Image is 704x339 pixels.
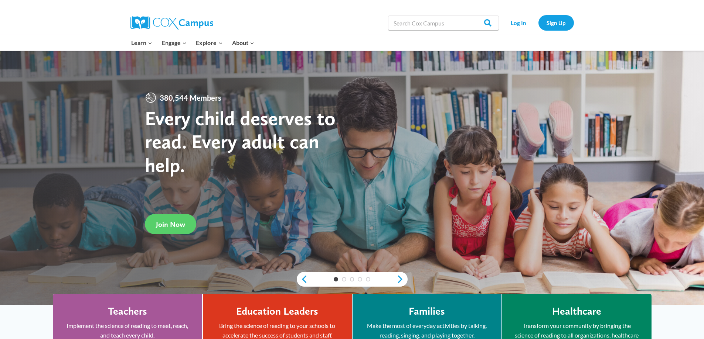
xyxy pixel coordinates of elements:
[334,277,338,281] a: 1
[108,305,147,318] h4: Teachers
[397,275,408,284] a: next
[236,305,318,318] h4: Education Leaders
[157,92,224,104] span: 380,544 Members
[552,305,601,318] h4: Healthcare
[131,38,152,48] span: Learn
[409,305,445,318] h4: Families
[503,15,535,30] a: Log In
[538,15,574,30] a: Sign Up
[162,38,187,48] span: Engage
[232,38,254,48] span: About
[503,15,574,30] nav: Secondary Navigation
[297,272,408,287] div: content slider buttons
[127,35,259,51] nav: Primary Navigation
[388,15,499,30] input: Search Cox Campus
[342,277,346,281] a: 2
[350,277,354,281] a: 3
[358,277,362,281] a: 4
[366,277,370,281] a: 5
[145,214,196,234] a: Join Now
[196,38,222,48] span: Explore
[145,106,336,177] strong: Every child deserves to read. Every adult can help.
[297,275,308,284] a: previous
[156,220,185,229] span: Join Now
[130,16,213,30] img: Cox Campus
